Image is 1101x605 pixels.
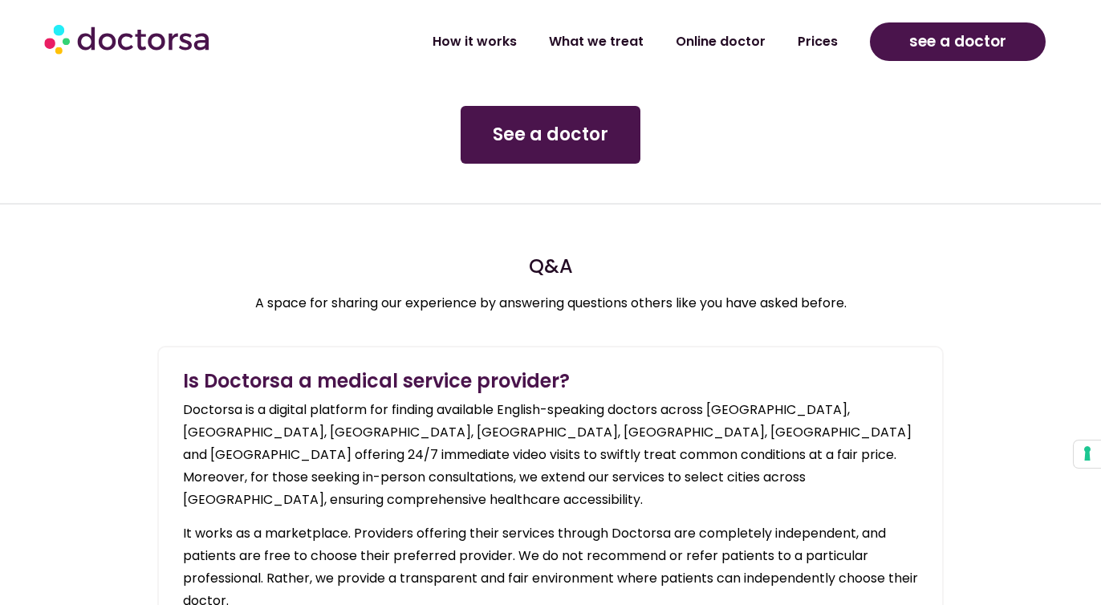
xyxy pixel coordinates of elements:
[782,23,854,60] a: Prices
[870,22,1046,61] a: see a doctor
[183,372,918,391] h4: Is Doctorsa a medical service provider?
[183,400,912,509] span: Doctorsa is a digital platform for finding available English-speaking doctors across [GEOGRAPHIC_...
[909,29,1006,55] span: see a doctor
[157,292,944,315] p: A space for sharing our experience by answering questions others like you have asked before.
[660,23,782,60] a: Online doctor
[461,106,640,164] a: See a doctor
[533,23,660,60] a: What we treat
[293,23,854,60] nav: Menu
[493,122,608,148] span: See a doctor
[416,23,533,60] a: How it works
[1074,441,1101,468] button: Your consent preferences for tracking technologies
[157,257,944,276] h4: Q&A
